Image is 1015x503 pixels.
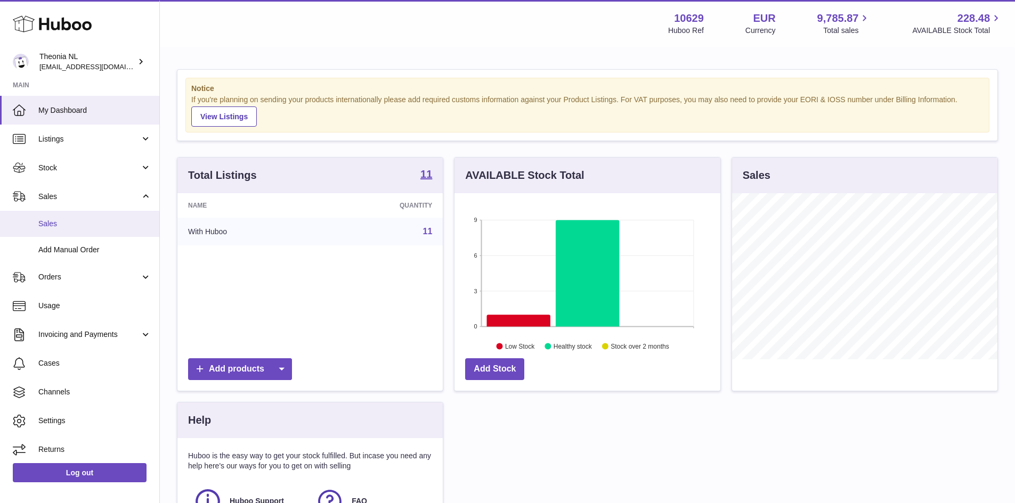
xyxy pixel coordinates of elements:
[554,342,592,350] text: Healthy stock
[912,11,1002,36] a: 228.48 AVAILABLE Stock Total
[38,134,140,144] span: Listings
[38,416,151,426] span: Settings
[191,84,984,94] strong: Notice
[674,11,704,26] strong: 10629
[912,26,1002,36] span: AVAILABLE Stock Total
[38,272,140,282] span: Orders
[611,342,669,350] text: Stock over 2 months
[474,217,477,223] text: 9
[668,26,704,36] div: Huboo Ref
[39,62,157,71] span: [EMAIL_ADDRESS][DOMAIN_NAME]
[823,26,871,36] span: Total sales
[474,252,477,259] text: 6
[957,11,990,26] span: 228.48
[38,358,151,368] span: Cases
[420,169,432,182] a: 11
[38,245,151,255] span: Add Manual Order
[191,95,984,127] div: If you're planning on sending your products internationally please add required customs informati...
[188,168,257,183] h3: Total Listings
[474,287,477,294] text: 3
[423,227,433,236] a: 11
[753,11,775,26] strong: EUR
[39,52,135,72] div: Theonia NL
[474,323,477,329] text: 0
[465,358,524,380] a: Add Stock
[38,444,151,455] span: Returns
[743,168,770,183] h3: Sales
[465,168,584,183] h3: AVAILABLE Stock Total
[38,301,151,311] span: Usage
[318,193,443,218] th: Quantity
[420,169,432,179] strong: 11
[38,163,140,173] span: Stock
[505,342,535,350] text: Low Stock
[745,26,776,36] div: Currency
[191,106,257,127] a: View Listings
[38,387,151,397] span: Channels
[13,54,29,70] img: info@wholesomegoods.eu
[38,105,151,116] span: My Dashboard
[38,192,140,202] span: Sales
[38,329,140,340] span: Invoicing and Payments
[817,11,859,26] span: 9,785.87
[13,463,147,482] a: Log out
[177,218,318,245] td: With Huboo
[38,219,151,229] span: Sales
[188,451,432,471] p: Huboo is the easy way to get your stock fulfilled. But incase you need any help here's our ways f...
[177,193,318,218] th: Name
[817,11,871,36] a: 9,785.87 Total sales
[188,413,211,427] h3: Help
[188,358,292,380] a: Add products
